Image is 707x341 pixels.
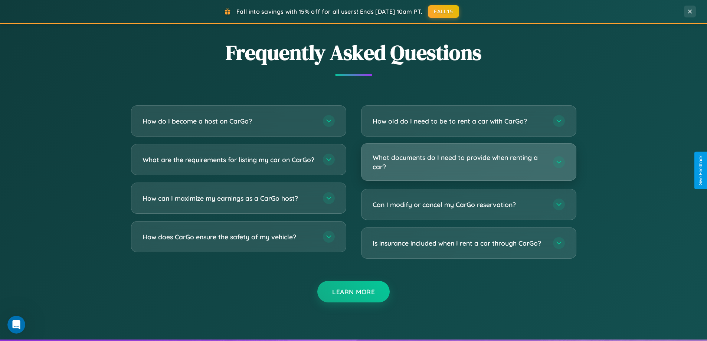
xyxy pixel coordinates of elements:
h3: What documents do I need to provide when renting a car? [373,153,546,171]
iframe: Intercom live chat [7,316,25,334]
h3: Is insurance included when I rent a car through CarGo? [373,239,546,248]
button: Learn More [317,281,390,302]
span: Fall into savings with 15% off for all users! Ends [DATE] 10am PT. [236,8,422,15]
h3: How can I maximize my earnings as a CarGo host? [143,194,315,203]
h2: Frequently Asked Questions [131,38,576,67]
h3: Can I modify or cancel my CarGo reservation? [373,200,546,209]
button: FALL15 [428,5,459,18]
h3: How does CarGo ensure the safety of my vehicle? [143,232,315,242]
h3: How do I become a host on CarGo? [143,117,315,126]
div: Give Feedback [698,155,703,186]
h3: How old do I need to be to rent a car with CarGo? [373,117,546,126]
h3: What are the requirements for listing my car on CarGo? [143,155,315,164]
